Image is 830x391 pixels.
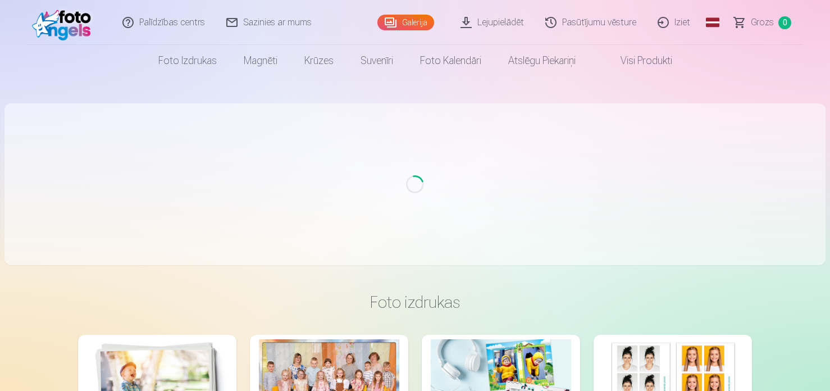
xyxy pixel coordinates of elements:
a: Suvenīri [347,45,407,76]
a: Visi produkti [589,45,686,76]
img: /fa1 [32,4,97,40]
span: 0 [778,16,791,29]
a: Magnēti [230,45,291,76]
span: Grozs [751,16,774,29]
h3: Foto izdrukas [87,292,743,312]
a: Foto izdrukas [145,45,230,76]
a: Krūzes [291,45,347,76]
a: Galerija [377,15,434,30]
a: Foto kalendāri [407,45,495,76]
a: Atslēgu piekariņi [495,45,589,76]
